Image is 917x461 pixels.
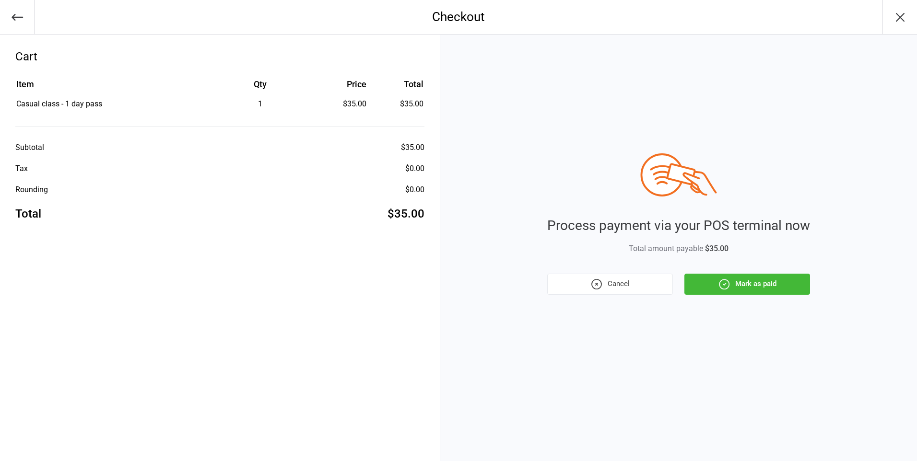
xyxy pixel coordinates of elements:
[705,244,729,253] span: $35.00
[547,274,673,295] button: Cancel
[405,163,424,174] div: $0.00
[405,184,424,196] div: $0.00
[310,98,366,110] div: $35.00
[388,205,424,222] div: $35.00
[15,48,424,65] div: Cart
[684,274,810,295] button: Mark as paid
[547,216,810,236] div: Process payment via your POS terminal now
[16,78,210,97] th: Item
[15,163,28,174] div: Tax
[211,78,308,97] th: Qty
[370,78,423,97] th: Total
[547,243,810,254] div: Total amount payable
[15,142,44,153] div: Subtotal
[401,142,424,153] div: $35.00
[15,205,41,222] div: Total
[310,78,366,91] div: Price
[211,98,308,110] div: 1
[16,99,102,108] span: Casual class - 1 day pass
[370,98,423,110] td: $35.00
[15,184,48,196] div: Rounding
